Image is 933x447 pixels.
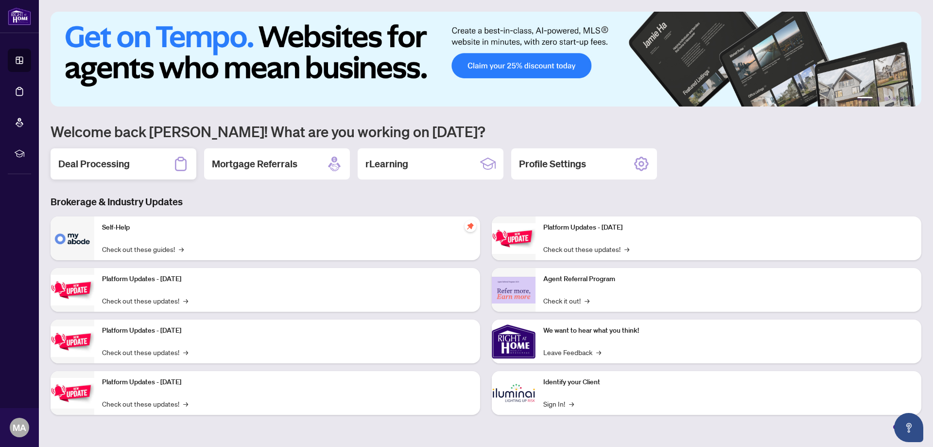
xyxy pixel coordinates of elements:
[8,7,31,25] img: logo
[51,378,94,409] img: Platform Updates - July 8, 2025
[51,195,921,209] h3: Brokerage & Industry Updates
[183,398,188,409] span: →
[465,220,476,232] span: pushpin
[212,157,297,171] h2: Mortgage Referrals
[102,295,188,306] a: Check out these updates!→
[543,398,574,409] a: Sign In!→
[183,347,188,358] span: →
[51,216,94,260] img: Self-Help
[365,157,408,171] h2: rLearning
[492,371,536,415] img: Identify your Client
[13,421,26,434] span: MA
[102,274,472,285] p: Platform Updates - [DATE]
[543,377,914,388] p: Identify your Client
[51,12,921,107] img: Slide 0
[569,398,574,409] span: →
[884,97,888,101] button: 3
[58,157,130,171] h2: Deal Processing
[877,97,881,101] button: 2
[519,157,586,171] h2: Profile Settings
[492,320,536,363] img: We want to hear what you think!
[543,222,914,233] p: Platform Updates - [DATE]
[543,295,589,306] a: Check it out!→
[51,122,921,141] h1: Welcome back [PERSON_NAME]! What are you working on [DATE]?
[908,97,912,101] button: 6
[183,295,188,306] span: →
[543,244,629,254] a: Check out these updates!→
[892,97,896,101] button: 4
[585,295,589,306] span: →
[543,274,914,285] p: Agent Referral Program
[857,97,873,101] button: 1
[51,275,94,305] img: Platform Updates - September 16, 2025
[624,244,629,254] span: →
[102,244,184,254] a: Check out these guides!→
[102,398,188,409] a: Check out these updates!→
[492,223,536,254] img: Platform Updates - June 23, 2025
[492,277,536,304] img: Agent Referral Program
[543,325,914,336] p: We want to hear what you think!
[894,413,923,442] button: Open asap
[543,347,601,358] a: Leave Feedback→
[900,97,904,101] button: 5
[596,347,601,358] span: →
[102,325,472,336] p: Platform Updates - [DATE]
[102,377,472,388] p: Platform Updates - [DATE]
[179,244,184,254] span: →
[102,222,472,233] p: Self-Help
[102,347,188,358] a: Check out these updates!→
[51,326,94,357] img: Platform Updates - July 21, 2025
